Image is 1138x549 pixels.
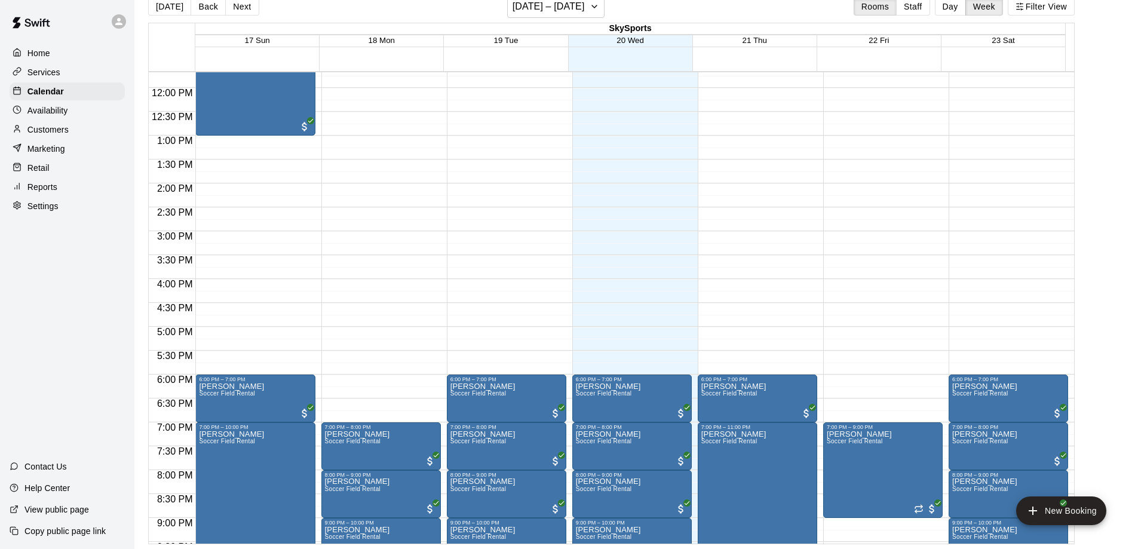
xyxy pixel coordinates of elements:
span: All customers have paid [800,407,812,419]
span: Soccer Field Rental [199,390,255,397]
span: 7:30 PM [154,446,196,456]
button: add [1016,496,1106,525]
button: 22 Fri [869,36,889,45]
p: Marketing [27,143,65,155]
span: Soccer Field Rental [199,438,255,444]
div: 8:00 PM – 9:00 PM: Barbara Garcia [447,470,566,518]
span: 2:00 PM [154,183,196,194]
span: All customers have paid [926,503,938,515]
div: Home [10,44,125,62]
span: All customers have paid [675,503,687,515]
div: 7:00 PM – 9:00 PM [827,424,939,430]
div: 6:00 PM – 7:00 PM: Jessica Judge [447,375,566,422]
div: Services [10,63,125,81]
div: 7:00 PM – 9:00 PM: Soccer Field Rental [823,422,943,518]
span: Soccer Field Rental [701,390,757,397]
div: 6:00 PM – 7:00 PM: Benjamin Oxlaj [572,375,692,422]
span: All customers have paid [675,455,687,467]
p: Reports [27,181,57,193]
span: All customers have paid [1051,455,1063,467]
button: 23 Sat [992,36,1015,45]
span: 5:30 PM [154,351,196,361]
span: Soccer Field Rental [450,390,507,397]
p: Settings [27,200,59,212]
div: 6:00 PM – 7:00 PM [952,376,1065,382]
span: 12:00 PM [149,88,195,98]
span: 4:30 PM [154,303,196,313]
div: 8:00 PM – 9:00 PM: JAIME BRAN [572,470,692,518]
p: Services [27,66,60,78]
div: 6:00 PM – 7:00 PM: Walter Vasquez [195,375,315,422]
button: 17 Sun [245,36,270,45]
span: Soccer Field Rental [701,438,757,444]
span: 20 Wed [616,36,644,45]
div: 8:00 PM – 9:00 PM [450,472,563,478]
div: 9:00 PM – 10:00 PM [576,520,688,526]
span: Soccer Field Rental [325,533,381,540]
p: View public page [24,504,89,516]
div: 7:00 PM – 8:00 PM: Hugo Ramos [572,422,692,470]
span: Recurring event [914,504,924,514]
span: 9:00 PM [154,518,196,528]
span: Soccer Field Rental [325,438,381,444]
div: 6:00 PM – 7:00 PM [199,376,311,382]
p: Contact Us [24,461,67,473]
span: Soccer Field Rental [576,486,632,492]
button: 19 Tue [494,36,519,45]
span: All customers have paid [550,407,562,419]
div: 7:00 PM – 11:00 PM [701,424,814,430]
span: All customers have paid [1051,503,1063,515]
span: 18 Mon [369,36,395,45]
div: 7:00 PM – 8:00 PM [576,424,688,430]
span: All customers have paid [1051,407,1063,419]
a: Customers [10,121,125,139]
div: 9:00 PM – 10:00 PM [325,520,437,526]
span: Soccer Field Rental [325,486,381,492]
a: Calendar [10,82,125,100]
div: 6:00 PM – 7:00 PM [450,376,563,382]
a: Reports [10,178,125,196]
div: Marketing [10,140,125,158]
span: 3:00 PM [154,231,196,241]
span: 6:00 PM [154,375,196,385]
span: Soccer Field Rental [576,533,632,540]
span: 2:30 PM [154,207,196,217]
div: 8:00 PM – 9:00 PM: jose garcia [321,470,441,518]
a: Availability [10,102,125,119]
span: 1:00 PM [154,136,196,146]
span: All customers have paid [550,503,562,515]
div: 7:00 PM – 10:00 PM [199,424,311,430]
div: 8:00 PM – 9:00 PM: David Juarez [949,470,1068,518]
div: 6:00 PM – 7:00 PM: Alex Hernández [949,375,1068,422]
div: 7:00 PM – 8:00 PM [952,424,1065,430]
span: 8:00 PM [154,470,196,480]
span: Soccer Field Rental [952,533,1008,540]
div: SkySports [195,23,1065,35]
span: All customers have paid [424,455,436,467]
span: All customers have paid [675,407,687,419]
span: Soccer Field Rental [952,390,1008,397]
span: 6:30 PM [154,398,196,409]
span: 4:00 PM [154,279,196,289]
span: Soccer Field Rental [827,438,883,444]
div: 8:00 PM – 9:00 PM [325,472,437,478]
div: 9:00 PM – 10:00 PM [450,520,563,526]
div: 6:00 PM – 7:00 PM: Juan Pablo Zacarias [698,375,817,422]
span: Soccer Field Rental [450,486,507,492]
p: Calendar [27,85,64,97]
span: Soccer Field Rental [450,533,507,540]
p: Copy public page link [24,525,106,537]
span: 21 Thu [743,36,767,45]
div: 6:00 PM – 7:00 PM [576,376,688,382]
div: 7:00 PM – 8:00 PM [450,424,563,430]
span: Soccer Field Rental [952,486,1008,492]
div: 7:00 PM – 8:00 PM: Yaser Calderon [949,422,1068,470]
span: 12:30 PM [149,112,195,122]
span: All customers have paid [550,455,562,467]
